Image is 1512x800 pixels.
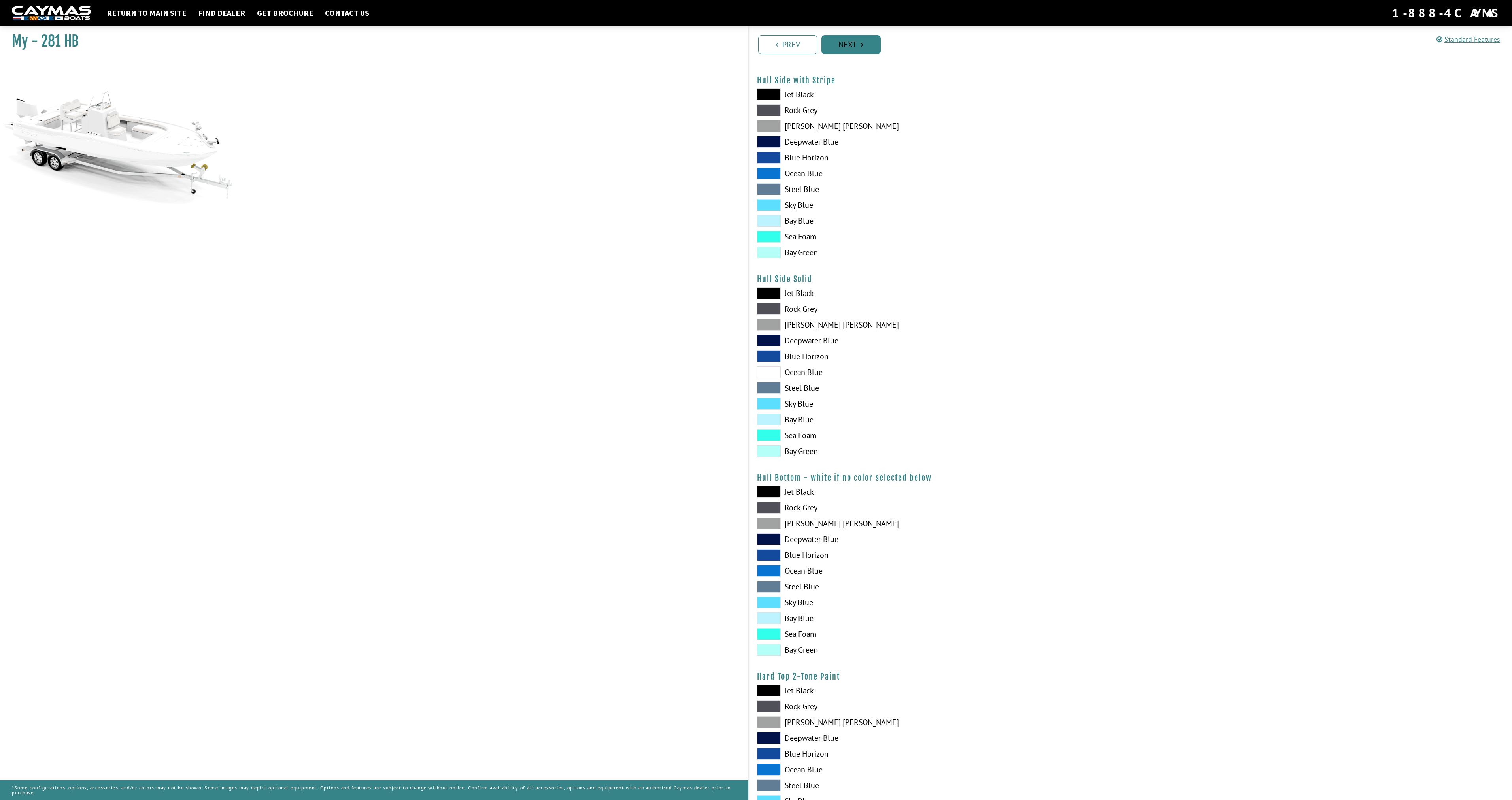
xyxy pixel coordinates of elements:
label: Deepwater Blue [757,136,1123,148]
label: Ocean Blue [757,565,1123,577]
label: Rock Grey [757,303,1123,315]
label: Deepwater Blue [757,533,1123,545]
label: [PERSON_NAME] [PERSON_NAME] [757,716,1123,728]
a: Prev [758,35,817,54]
img: white-logo-c9c8dbefe5ff5ceceb0f0178aa75bf4bb51f6bca0971e226c86eb53dfe498488.png [12,6,91,21]
label: Steel Blue [757,183,1123,195]
label: Steel Blue [757,382,1123,394]
a: Contact Us [321,8,373,18]
label: Sky Blue [757,398,1123,410]
label: Rock Grey [757,502,1123,514]
label: [PERSON_NAME] [PERSON_NAME] [757,319,1123,331]
label: Jet Black [757,685,1123,696]
label: [PERSON_NAME] [PERSON_NAME] [757,518,1123,529]
label: Steel Blue [757,581,1123,593]
label: Blue Horizon [757,152,1123,164]
label: Sea Foam [757,231,1123,243]
label: Ocean Blue [757,366,1123,378]
h4: Hull Side with Stripe [757,75,1504,85]
p: *Some configurations, options, accessories, and/or colors may not be shown. Some images may depic... [12,781,736,799]
a: Next [821,35,881,54]
h1: My - 281 HB [12,32,729,50]
label: Bay Green [757,445,1123,457]
label: [PERSON_NAME] [PERSON_NAME] [757,120,1123,132]
label: Bay Blue [757,612,1123,624]
label: Bay Blue [757,414,1123,425]
label: Sea Foam [757,429,1123,441]
a: Standard Features [1436,35,1500,44]
a: Return to main site [103,8,190,18]
h4: Hard Top 2-Tone Paint [757,672,1504,681]
a: Get Brochure [253,8,317,18]
label: Ocean Blue [757,168,1123,179]
label: Ocean Blue [757,764,1123,776]
label: Sea Foam [757,628,1123,640]
label: Steel Blue [757,779,1123,791]
h4: Hull Side Solid [757,274,1504,284]
label: Jet Black [757,287,1123,299]
h4: Hull Bottom - white if no color selected below [757,473,1504,483]
label: Blue Horizon [757,549,1123,561]
label: Sky Blue [757,597,1123,608]
label: Bay Blue [757,215,1123,227]
label: Blue Horizon [757,350,1123,362]
label: Rock Grey [757,700,1123,712]
label: Sky Blue [757,199,1123,211]
label: Rock Grey [757,104,1123,116]
label: Bay Green [757,247,1123,258]
label: Bay Green [757,644,1123,656]
label: Jet Black [757,88,1123,100]
div: 1-888-4CAYMAS [1392,4,1500,22]
label: Deepwater Blue [757,732,1123,744]
a: Find Dealer [194,8,249,18]
label: Deepwater Blue [757,335,1123,346]
label: Blue Horizon [757,748,1123,760]
label: Jet Black [757,486,1123,498]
